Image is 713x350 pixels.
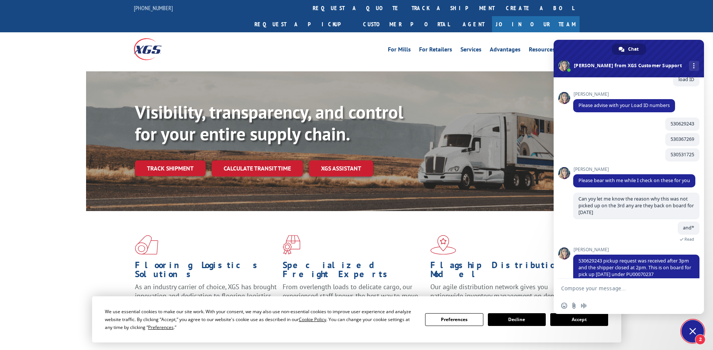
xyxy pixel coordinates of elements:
[135,261,277,282] h1: Flooring Logistics Solutions
[357,16,455,32] a: Customer Portal
[388,47,411,55] a: For Mills
[134,4,173,12] a: [PHONE_NUMBER]
[490,47,521,55] a: Advantages
[309,160,373,177] a: XGS ASSISTANT
[283,282,425,316] p: From overlength loads to delicate cargo, our experienced staff knows the best way to move your fr...
[299,316,326,323] span: Cookie Policy
[135,160,206,176] a: Track shipment
[578,258,691,278] span: 530629243 pickup request was received after 3pm and the shipper closed at 2pm. This is on board f...
[550,313,608,326] button: Accept
[455,16,492,32] a: Agent
[430,261,572,282] h1: Flagship Distribution Model
[135,282,277,309] span: As an industry carrier of choice, XGS has brought innovation and dedication to flooring logistics...
[425,313,483,326] button: Preferences
[671,136,694,142] span: 530367269
[695,334,705,345] span: 2
[671,151,694,158] span: 530531725
[488,313,546,326] button: Decline
[578,177,690,184] span: Please bear with me while I check on these for you
[561,285,680,292] textarea: Compose your message...
[612,44,646,55] div: Chat
[492,16,580,32] a: Join Our Team
[249,16,357,32] a: Request a pickup
[578,102,670,109] span: Please advise with your Load ID numbers
[684,237,694,242] span: Read
[283,261,425,282] h1: Specialized Freight Experts
[573,92,675,97] span: [PERSON_NAME]
[681,320,704,342] div: Close chat
[628,44,639,55] span: Chat
[430,282,569,300] span: Our agile distribution network gives you nationwide inventory management on demand.
[419,47,452,55] a: For Retailers
[561,303,567,309] span: Insert an emoji
[135,235,158,255] img: xgs-icon-total-supply-chain-intelligence-red
[578,196,694,216] span: Can yoy let me know the reason why this was not picked up on the 3rd any are they back on board f...
[581,303,587,309] span: Audio message
[430,235,456,255] img: xgs-icon-flagship-distribution-model-red
[529,47,555,55] a: Resources
[92,296,621,342] div: Cookie Consent Prompt
[460,47,481,55] a: Services
[573,247,699,252] span: [PERSON_NAME]
[671,121,694,127] span: 530629243
[689,61,699,71] div: More channels
[678,76,694,83] span: load ID
[571,303,577,309] span: Send a file
[573,167,695,172] span: [PERSON_NAME]
[105,308,416,331] div: We use essential cookies to make our site work. With your consent, we may also use non-essential ...
[135,100,403,145] b: Visibility, transparency, and control for your entire supply chain.
[283,235,300,255] img: xgs-icon-focused-on-flooring-red
[148,324,174,330] span: Preferences
[212,160,303,177] a: Calculate transit time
